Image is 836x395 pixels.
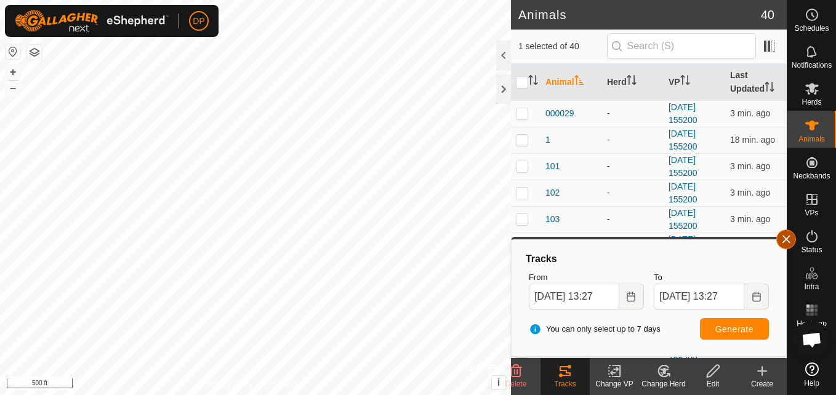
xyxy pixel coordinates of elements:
[798,135,825,143] span: Animals
[797,320,827,327] span: Heatmap
[801,246,822,253] span: Status
[669,182,697,204] a: [DATE] 155200
[529,271,644,284] label: From
[804,283,819,290] span: Infra
[804,380,819,387] span: Help
[669,208,697,231] a: [DATE] 155200
[688,378,738,389] div: Edit
[805,209,818,217] span: VPs
[545,186,560,199] span: 102
[793,172,830,180] span: Neckbands
[669,129,697,151] a: [DATE] 155200
[6,65,20,79] button: +
[574,77,584,87] p-sorticon: Activate to sort
[27,45,42,60] button: Map Layers
[541,378,590,389] div: Tracks
[730,161,770,171] span: Sep 7, 2025, 1:23 PM
[669,102,697,125] a: [DATE] 155200
[792,62,832,69] span: Notifications
[518,40,607,53] span: 1 selected of 40
[529,323,661,335] span: You can only select up to 7 days
[268,379,304,390] a: Contact Us
[207,379,253,390] a: Privacy Policy
[607,186,659,199] div: -
[590,378,639,389] div: Change VP
[505,380,527,388] span: Delete
[738,378,787,389] div: Create
[664,64,725,101] th: VP
[765,84,774,94] p-sorticon: Activate to sort
[715,324,754,334] span: Generate
[725,64,787,101] th: Last Updated
[730,108,770,118] span: Sep 7, 2025, 1:23 PM
[602,64,664,101] th: Herd
[669,234,697,257] a: [DATE] 155200
[669,155,697,178] a: [DATE] 155200
[545,107,574,120] span: 000029
[6,44,20,59] button: Reset Map
[545,160,560,173] span: 101
[497,377,500,388] span: i
[607,134,659,146] div: -
[794,321,830,358] div: Open chat
[654,271,769,284] label: To
[607,160,659,173] div: -
[730,188,770,197] span: Sep 7, 2025, 1:23 PM
[492,376,505,389] button: i
[607,107,659,120] div: -
[528,77,538,87] p-sorticon: Activate to sort
[545,213,560,226] span: 103
[541,64,602,101] th: Animal
[193,15,204,28] span: DP
[607,213,659,226] div: -
[761,6,774,24] span: 40
[700,318,769,340] button: Generate
[730,135,775,145] span: Sep 7, 2025, 1:08 PM
[607,33,756,59] input: Search (S)
[794,25,829,32] span: Schedules
[619,284,644,309] button: Choose Date
[744,284,769,309] button: Choose Date
[524,252,774,266] div: Tracks
[6,81,20,95] button: –
[518,7,761,22] h2: Animals
[730,214,770,224] span: Sep 7, 2025, 1:23 PM
[545,134,550,146] span: 1
[639,378,688,389] div: Change Herd
[787,357,836,392] a: Help
[15,10,169,32] img: Gallagher Logo
[802,98,821,106] span: Herds
[627,77,637,87] p-sorticon: Activate to sort
[680,77,690,87] p-sorticon: Activate to sort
